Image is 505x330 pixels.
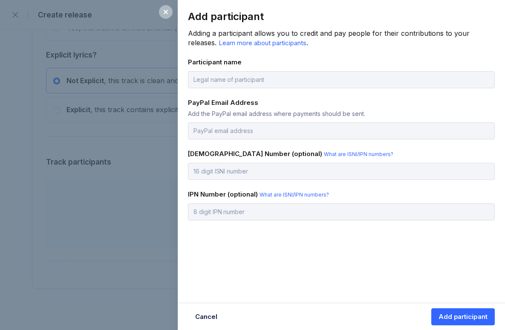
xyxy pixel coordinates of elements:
div: PayPal Email Address [188,98,495,107]
input: Legal name of participant [188,71,495,88]
span: Learn more about participants [219,39,306,47]
button: Cancel [188,308,225,325]
div: [DEMOGRAPHIC_DATA] Number (optional) [188,150,495,158]
div: Add participant [439,313,488,321]
input: 16 digit ISNI number [188,163,495,180]
input: 8 digit IPN number [188,203,495,220]
button: Add participant [431,308,495,325]
div: Add the PayPal email address where payments should be sent. [188,110,495,117]
span: What are ISNI/IPN numbers? [324,151,393,157]
input: PayPal email address [188,122,495,139]
div: Cancel [195,313,217,321]
div: IPN Number (optional) [188,190,495,198]
div: Adding a participant allows you to credit and pay people for their contributions to your releases. . [188,29,495,48]
div: Add participant [188,10,495,23]
span: What are ISNI/IPN numbers? [260,191,329,198]
div: Participant name [188,58,495,66]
